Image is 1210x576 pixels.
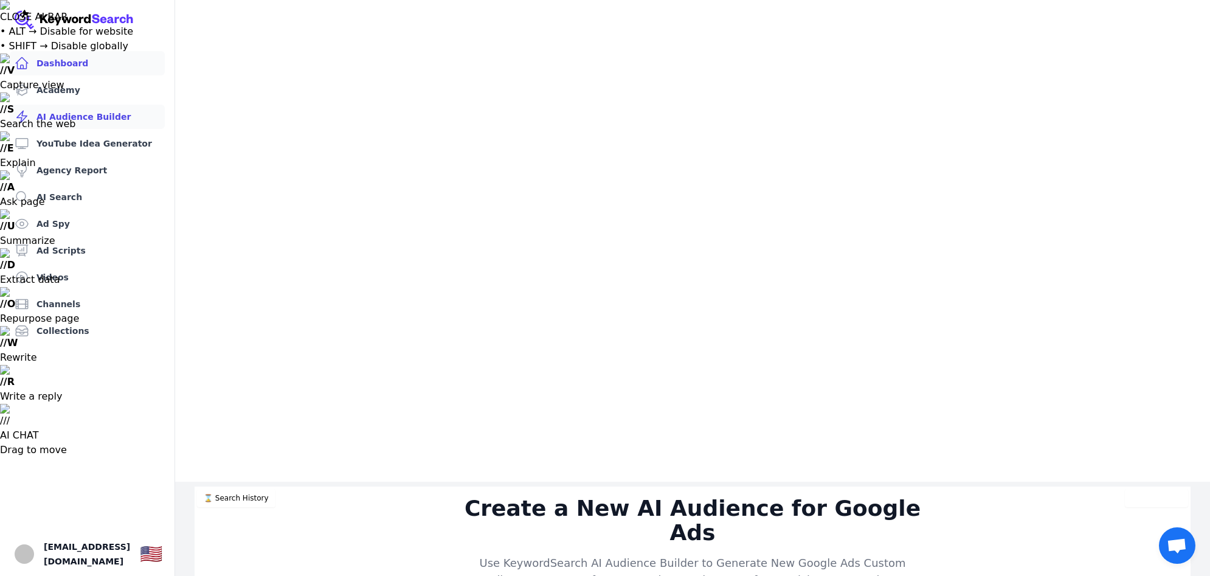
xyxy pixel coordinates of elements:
[140,543,162,565] div: 🇺🇸
[459,496,926,545] h2: Create a New AI Audience for Google Ads
[44,540,130,569] span: [EMAIL_ADDRESS][DOMAIN_NAME]
[140,542,162,566] button: 🇺🇸
[1159,527,1195,564] div: Open chat
[197,489,275,507] button: ⌛️ Search History
[15,544,34,564] button: Open user button
[1125,489,1188,507] button: Video Tutorial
